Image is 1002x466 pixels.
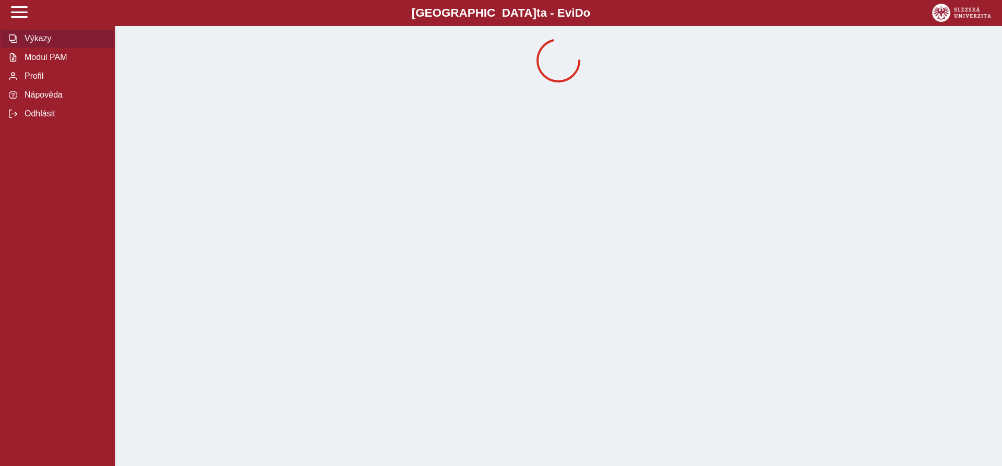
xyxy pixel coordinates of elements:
span: Výkazy [21,34,106,43]
span: D [575,6,583,19]
span: o [583,6,591,19]
b: [GEOGRAPHIC_DATA] a - Evi [31,6,971,20]
img: logo_web_su.png [932,4,991,22]
span: t [536,6,540,19]
span: Nápověda [21,90,106,100]
span: Profil [21,71,106,81]
span: Modul PAM [21,53,106,62]
span: Odhlásit [21,109,106,118]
